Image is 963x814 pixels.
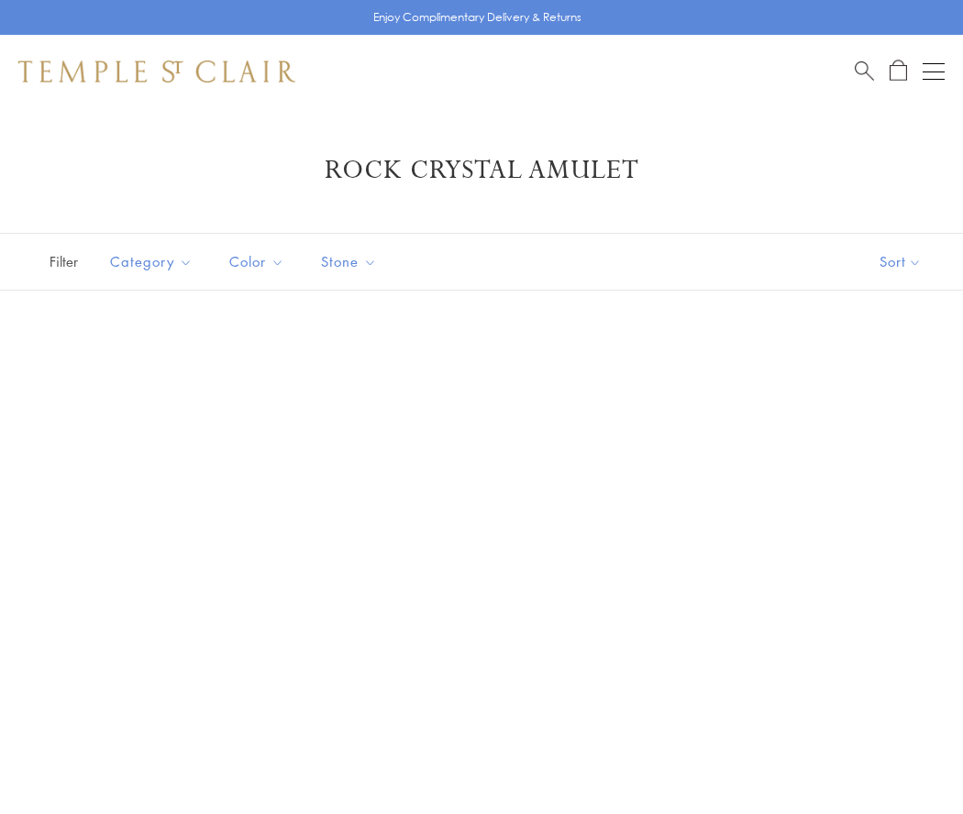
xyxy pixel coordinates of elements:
[101,250,206,273] span: Category
[216,241,298,282] button: Color
[923,60,945,82] button: Open navigation
[855,60,874,82] a: Search
[96,241,206,282] button: Category
[307,241,391,282] button: Stone
[18,60,295,82] img: Temple St. Clair
[373,8,581,27] p: Enjoy Complimentary Delivery & Returns
[46,154,917,187] h1: Rock Crystal Amulet
[220,250,298,273] span: Color
[838,234,963,290] button: Show sort by
[312,250,391,273] span: Stone
[890,60,907,82] a: Open Shopping Bag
